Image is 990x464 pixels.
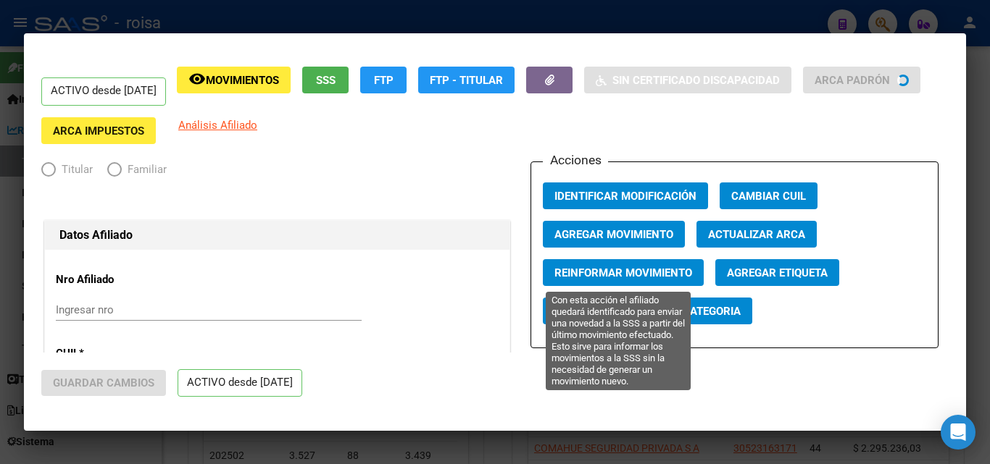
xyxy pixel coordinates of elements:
span: Identificar Modificación [554,190,696,203]
span: Reinformar Movimiento [554,266,692,279]
p: Nro Afiliado [56,271,188,288]
span: FTP - Titular [430,74,503,87]
h1: Datos Afiliado [59,227,495,244]
button: Guardar Cambios [41,370,166,396]
span: Categoria [683,305,741,318]
span: FTP [374,74,394,87]
button: Movimientos [177,67,291,93]
button: FTP - Titular [418,67,515,93]
span: ARCA Impuestos [53,125,144,138]
span: Vencimiento PMI [554,305,648,318]
span: Titular [56,161,93,178]
span: Actualizar ARCA [708,228,805,241]
p: CUIL [56,345,188,362]
span: ARCA Padrón [815,74,890,87]
button: ARCA Impuestos [41,117,156,144]
button: FTP [360,67,407,93]
button: SSS [302,67,349,93]
span: Análisis Afiliado [178,119,257,132]
mat-radio-group: Elija una opción [41,166,181,179]
span: Cambiar CUIL [731,190,806,203]
span: Agregar Movimiento [554,228,673,241]
span: Agregar Etiqueta [727,266,828,279]
button: Identificar Modificación [543,182,708,209]
span: Movimientos [206,74,279,87]
button: Reinformar Movimiento [543,259,704,286]
button: Cambiar CUIL [720,182,818,209]
button: Agregar Movimiento [543,221,685,248]
button: Actualizar ARCA [696,221,817,248]
button: Agregar Etiqueta [715,259,839,286]
span: SSS [316,74,336,87]
button: ARCA Padrón [803,67,920,93]
mat-icon: remove_red_eye [188,70,206,88]
p: ACTIVO desde [DATE] [41,77,166,106]
span: Guardar Cambios [53,376,154,389]
button: Vencimiento PMI [543,298,660,324]
button: Sin Certificado Discapacidad [584,67,791,93]
span: Familiar [122,161,167,178]
h3: Acciones [543,151,608,169]
p: ACTIVO desde [DATE] [178,369,302,397]
button: Categoria [671,298,752,324]
div: Open Intercom Messenger [941,415,976,450]
span: Sin Certificado Discapacidad [612,74,780,87]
